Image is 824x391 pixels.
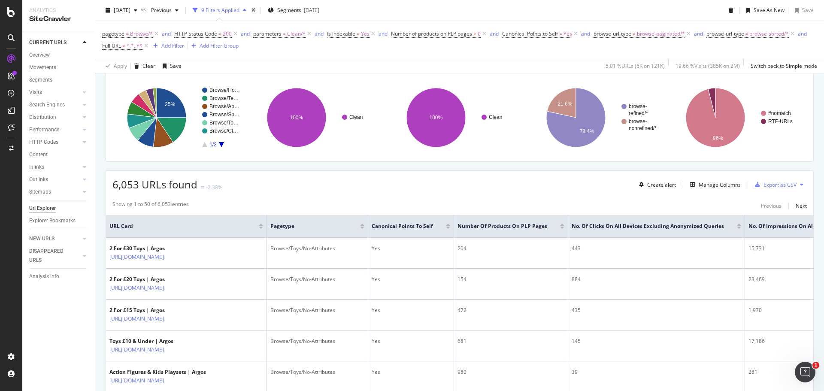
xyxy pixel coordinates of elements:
[29,14,88,24] div: SiteCrawler
[29,51,89,60] a: Overview
[490,30,499,37] div: and
[29,38,67,47] div: CURRENT URLS
[162,30,171,37] div: and
[761,200,782,211] button: Previous
[694,30,703,38] button: and
[29,150,89,159] a: Content
[109,253,164,261] a: [URL][DOMAIN_NAME]
[478,28,481,40] span: 0
[795,362,815,382] iframe: Intercom live chat
[629,118,647,124] text: browse-
[699,181,741,188] div: Manage Columns
[109,315,164,323] a: [URL][DOMAIN_NAME]
[706,30,744,37] span: browse-url-type
[372,245,450,252] div: Yes
[357,30,360,37] span: =
[165,101,175,107] text: 25%
[29,175,80,184] a: Outlinks
[270,368,364,376] div: Browse/Toys/No-Attributes
[796,200,807,211] button: Next
[209,142,217,148] text: 1/2
[581,30,590,38] button: and
[629,103,647,109] text: browse-
[252,80,387,155] svg: A chart.
[29,150,48,159] div: Content
[372,222,433,230] span: Canonical Points to Self
[29,163,80,172] a: Inlinks
[594,30,631,37] span: browse-url-type
[372,306,450,314] div: Yes
[209,95,239,101] text: Browse/Te…
[751,62,817,70] div: Switch back to Simple mode
[209,103,239,109] text: Browse/Ap…
[250,6,257,15] div: times
[218,30,221,37] span: =
[812,362,819,369] span: 1
[174,30,217,37] span: HTTP Status Code
[200,42,239,49] div: Add Filter Group
[161,42,184,49] div: Add Filter
[223,28,232,40] span: 200
[532,80,666,155] div: A chart.
[763,181,797,188] div: Export as CSV
[162,30,171,38] button: and
[671,80,806,155] div: A chart.
[141,6,148,13] span: vs
[209,112,239,118] text: Browse/Sp…
[29,76,52,85] div: Segments
[29,234,80,243] a: NEW URLS
[606,62,665,70] div: 5.01 % URLs ( 6K on 121K )
[264,3,323,17] button: Segments[DATE]
[209,128,238,134] text: Browse/Cl…
[209,87,240,93] text: Browse/Ho…
[791,3,814,17] button: Save
[112,200,189,211] div: Showing 1 to 50 of 6,053 entries
[637,28,685,40] span: browse-paginated/*
[751,178,797,191] button: Export as CSV
[430,115,443,121] text: 100%
[29,216,76,225] div: Explorer Bookmarks
[572,276,741,283] div: 884
[287,28,306,40] span: Clean/*
[761,202,782,209] div: Previous
[457,306,564,314] div: 472
[29,247,80,265] a: DISAPPEARED URLS
[563,28,572,40] span: Yes
[109,284,164,292] a: [URL][DOMAIN_NAME]
[29,204,89,213] a: Url Explorer
[109,376,164,385] a: [URL][DOMAIN_NAME]
[29,38,80,47] a: CURRENT URLS
[768,110,791,116] text: #nomatch
[457,276,564,283] div: 154
[206,184,222,191] div: -2.38%
[798,30,807,37] div: and
[349,114,363,120] text: Clean
[392,80,526,155] svg: A chart.
[270,222,347,230] span: pagetype
[277,6,301,14] span: Segments
[713,135,723,141] text: 96%
[502,30,558,37] span: Canonical Points to Self
[29,88,80,97] a: Visits
[114,62,127,70] div: Apply
[283,30,286,37] span: =
[270,276,364,283] div: Browse/Toys/No-Attributes
[112,80,247,155] div: A chart.
[112,177,197,191] span: 6,053 URLs found
[122,42,125,49] span: ≠
[29,163,44,172] div: Inlinks
[270,337,364,345] div: Browse/Toys/No-Attributes
[189,3,250,17] button: 9 Filters Applied
[647,181,676,188] div: Create alert
[29,272,59,281] div: Analysis Info
[457,368,564,376] div: 980
[29,125,80,134] a: Performance
[253,30,282,37] span: parameters
[29,113,56,122] div: Distribution
[148,3,182,17] button: Previous
[142,62,155,70] div: Clear
[29,216,89,225] a: Explorer Bookmarks
[29,63,89,72] a: Movements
